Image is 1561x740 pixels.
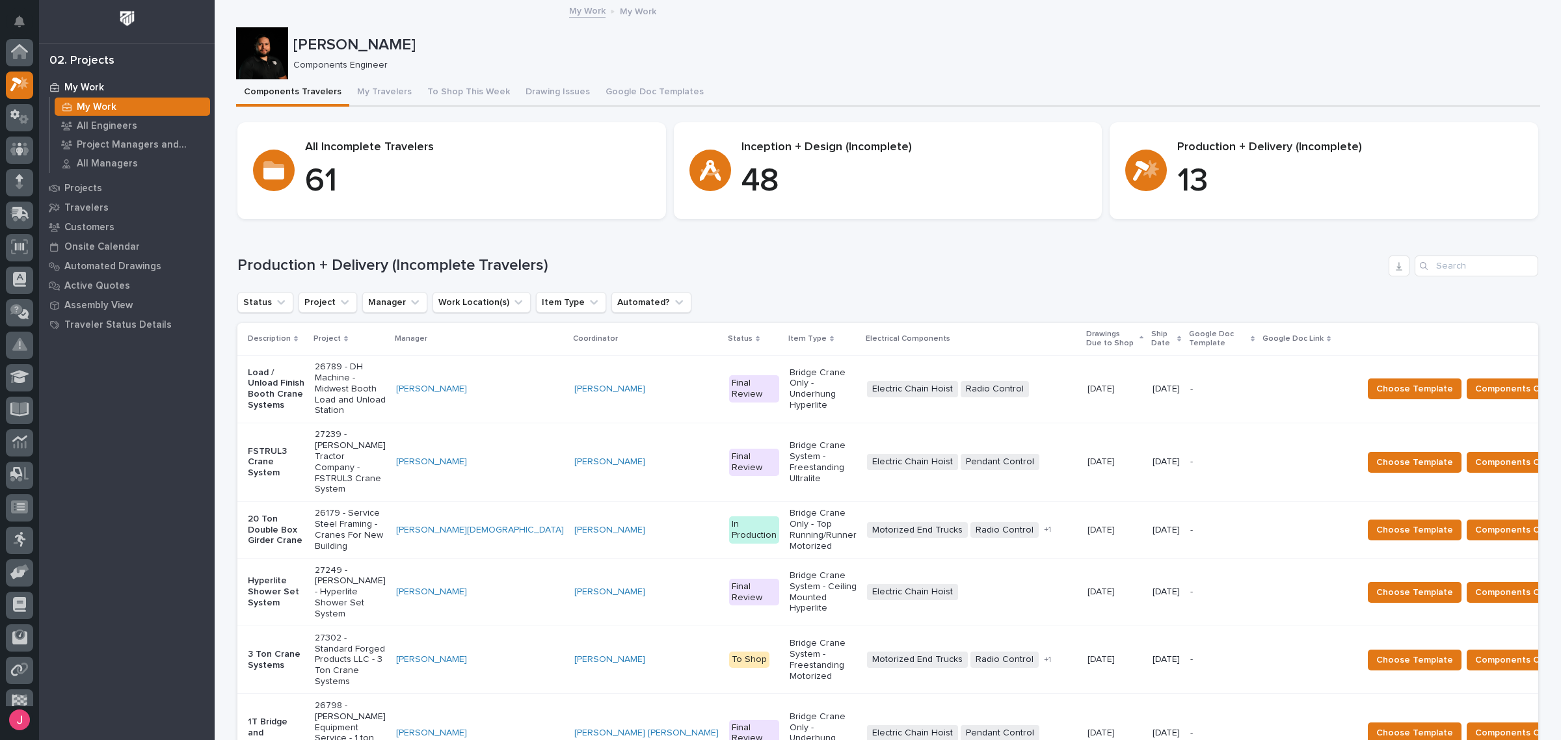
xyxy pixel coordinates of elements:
[299,292,357,313] button: Project
[315,362,386,416] p: 26789 - DH Machine - Midwest Booth Load and Unload Station
[867,584,958,600] span: Electric Chain Hoist
[1153,525,1180,536] p: [DATE]
[77,139,205,151] p: Project Managers and Engineers
[866,332,950,346] p: Electrical Components
[573,332,618,346] p: Coordinator
[293,60,1530,71] p: Components Engineer
[248,332,291,346] p: Description
[6,8,33,35] button: Notifications
[1415,256,1538,276] div: Search
[970,522,1039,538] span: Radio Control
[1376,652,1453,668] span: Choose Template
[77,120,137,132] p: All Engineers
[1153,587,1180,598] p: [DATE]
[396,587,467,598] a: [PERSON_NAME]
[536,292,606,313] button: Item Type
[1368,378,1461,399] button: Choose Template
[867,652,968,668] span: Motorized End Trucks
[293,36,1535,55] p: [PERSON_NAME]
[39,178,215,198] a: Projects
[315,429,386,495] p: 27239 - [PERSON_NAME] Tractor Company - FSTRUL3 Crane System
[305,140,650,155] p: All Incomplete Travelers
[314,332,341,346] p: Project
[741,140,1087,155] p: Inception + Design (Incomplete)
[64,202,109,214] p: Travelers
[574,654,645,665] a: [PERSON_NAME]
[1190,456,1253,468] p: -
[77,158,138,170] p: All Managers
[1151,327,1174,351] p: Ship Date
[574,525,645,536] a: [PERSON_NAME]
[396,525,564,536] a: [PERSON_NAME][DEMOGRAPHIC_DATA]
[396,728,467,739] a: [PERSON_NAME]
[729,579,779,606] div: Final Review
[1368,520,1461,540] button: Choose Template
[1190,525,1253,536] p: -
[248,446,304,479] p: FSTRUL3 Crane System
[728,332,753,346] p: Status
[729,375,779,403] div: Final Review
[433,292,531,313] button: Work Location(s)
[741,162,1087,201] p: 48
[788,332,827,346] p: Item Type
[396,384,467,395] a: [PERSON_NAME]
[50,154,215,172] a: All Managers
[620,3,656,18] p: My Work
[1153,456,1180,468] p: [DATE]
[1153,384,1180,395] p: [DATE]
[237,292,293,313] button: Status
[1376,381,1453,397] span: Choose Template
[1087,381,1117,395] p: [DATE]
[867,522,968,538] span: Motorized End Trucks
[1368,650,1461,670] button: Choose Template
[315,565,386,620] p: 27249 - [PERSON_NAME] - Hyperlite Shower Set System
[248,649,304,671] p: 3 Ton Crane Systems
[315,633,386,687] p: 27302 - Standard Forged Products LLC - 3 Ton Crane Systems
[1087,584,1117,598] p: [DATE]
[1153,654,1180,665] p: [DATE]
[574,587,645,598] a: [PERSON_NAME]
[611,292,691,313] button: Automated?
[1368,582,1461,603] button: Choose Template
[64,222,114,233] p: Customers
[1087,522,1117,536] p: [DATE]
[1190,384,1253,395] p: -
[790,440,857,484] p: Bridge Crane System - Freestanding Ultralite
[16,16,33,36] div: Notifications
[77,101,116,113] p: My Work
[305,162,650,201] p: 61
[1190,728,1253,739] p: -
[39,256,215,276] a: Automated Drawings
[1153,728,1180,739] p: [DATE]
[64,241,140,253] p: Onsite Calendar
[248,575,304,608] p: Hyperlite Shower Set System
[1177,140,1523,155] p: Production + Delivery (Incomplete)
[237,256,1383,275] h1: Production + Delivery (Incomplete Travelers)
[961,381,1029,397] span: Radio Control
[39,276,215,295] a: Active Quotes
[64,82,104,94] p: My Work
[790,508,857,551] p: Bridge Crane Only - Top Running/Runner Motorized
[970,652,1039,668] span: Radio Control
[574,384,645,395] a: [PERSON_NAME]
[1376,455,1453,470] span: Choose Template
[315,508,386,551] p: 26179 - Service Steel Framing - Cranes For New Building
[1044,656,1051,664] span: + 1
[1190,654,1253,665] p: -
[518,79,598,107] button: Drawing Issues
[729,516,779,544] div: In Production
[1376,585,1453,600] span: Choose Template
[64,280,130,292] p: Active Quotes
[6,706,33,733] button: users-avatar
[64,319,172,331] p: Traveler Status Details
[1044,526,1051,534] span: + 1
[50,98,215,116] a: My Work
[1189,327,1247,351] p: Google Doc Template
[49,54,114,68] div: 02. Projects
[729,652,769,668] div: To Shop
[1262,332,1324,346] p: Google Doc Link
[39,237,215,256] a: Onsite Calendar
[790,570,857,614] p: Bridge Crane System - Ceiling Mounted Hyperlite
[867,454,958,470] span: Electric Chain Hoist
[1087,725,1117,739] p: [DATE]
